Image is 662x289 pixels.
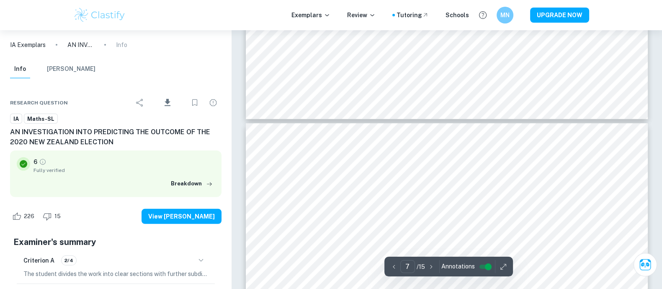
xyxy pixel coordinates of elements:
[169,177,215,190] button: Breakdown
[39,158,46,166] a: Grade fully verified
[10,210,39,223] div: Like
[50,212,65,221] span: 15
[397,10,429,20] a: Tutoring
[10,60,30,78] button: Info
[24,114,58,124] a: Maths-SL
[41,210,65,223] div: Dislike
[476,8,490,22] button: Help and Feedback
[13,236,218,248] h5: Examiner's summary
[417,262,425,271] p: / 15
[497,7,513,23] button: MN
[441,262,475,271] span: Annotations
[10,127,222,147] h6: AN INVESTIGATION INTO PREDICTING THE OUTCOME OF THE 2020 NEW ZEALAND ELECTION
[205,94,222,111] div: Report issue
[500,10,510,20] h6: MN
[23,256,54,265] h6: Criterion A
[530,8,589,23] button: UPGRADE NOW
[23,269,208,279] p: The student divides the work into clear sections with further subdivisions in the body. The topic...
[10,115,22,123] span: IA
[634,253,657,276] button: Ask Clai
[10,114,22,124] a: IA
[33,167,215,174] span: Fully verified
[67,40,94,49] p: AN INVESTIGATION INTO PREDICTING THE OUTCOME OF THE 2020 NEW ZEALAND ELECTION
[10,40,46,49] a: IA Exemplars
[62,257,76,264] span: 2/4
[10,99,68,107] span: Research question
[33,157,37,167] p: 6
[446,10,469,20] a: Schools
[142,209,222,224] button: View [PERSON_NAME]
[47,60,95,78] button: [PERSON_NAME]
[347,10,376,20] p: Review
[24,115,57,123] span: Maths-SL
[19,212,39,221] span: 226
[150,92,185,114] div: Download
[186,94,203,111] div: Bookmark
[291,10,330,20] p: Exemplars
[131,94,148,111] div: Share
[73,7,126,23] img: Clastify logo
[116,40,127,49] p: Info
